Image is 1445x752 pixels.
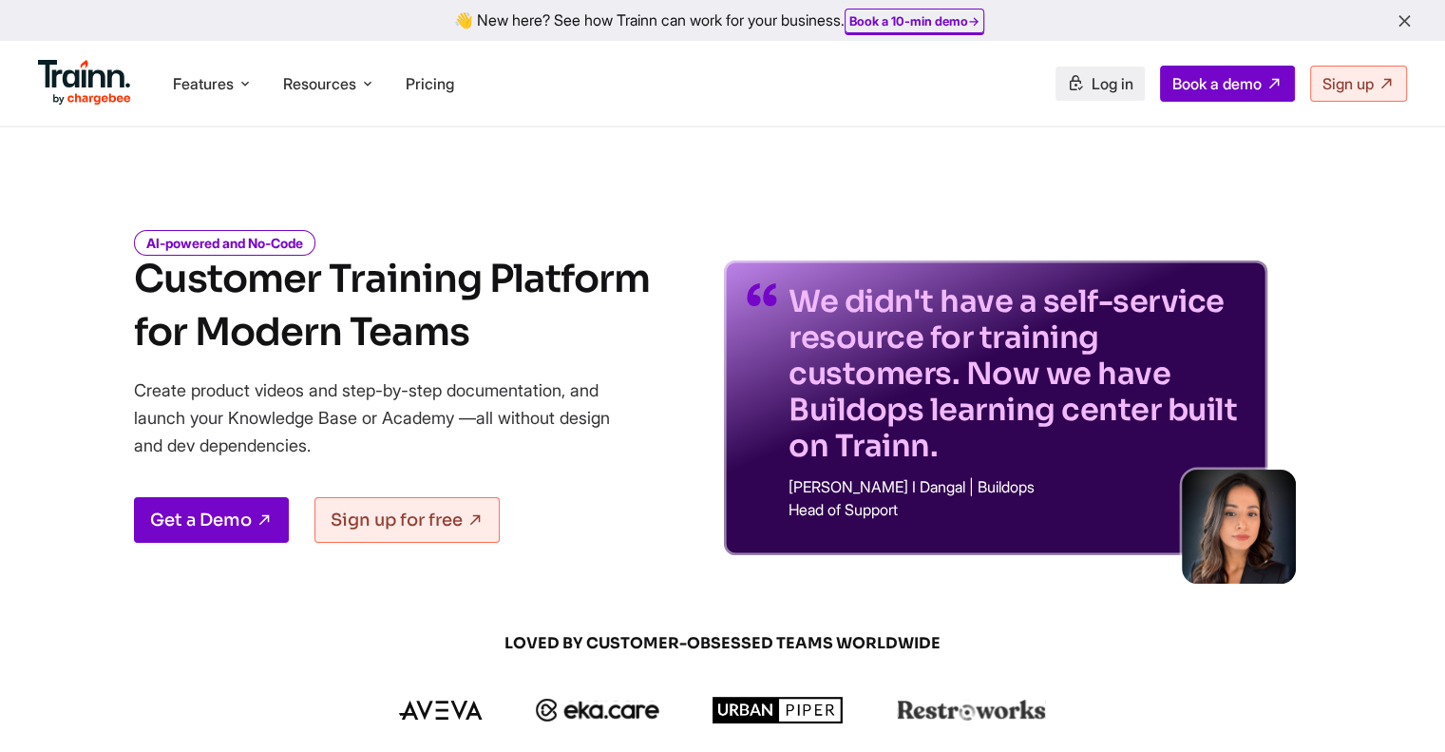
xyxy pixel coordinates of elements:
[399,701,483,720] img: aveva logo
[406,74,454,93] a: Pricing
[849,13,979,29] a: Book a 10-min demo→
[1182,470,1296,584] img: sabina-buildops.d2e8138.png
[1350,661,1445,752] iframe: Chat Widget
[314,497,500,543] a: Sign up for free
[173,73,234,94] span: Features
[713,697,844,723] img: urbanpiper logo
[283,73,356,94] span: Resources
[1310,66,1407,102] a: Sign up
[11,11,1434,29] div: 👋 New here? See how Trainn can work for your business.
[267,633,1179,654] span: LOVED BY CUSTOMER-OBSESSED TEAMS WORLDWIDE
[747,283,777,306] img: quotes-purple.41a7099.svg
[1092,74,1133,93] span: Log in
[1160,66,1295,102] a: Book a demo
[134,230,315,256] i: AI-powered and No-Code
[1322,74,1374,93] span: Sign up
[134,253,650,359] h1: Customer Training Platform for Modern Teams
[536,699,659,722] img: ekacare logo
[134,376,637,459] p: Create product videos and step-by-step documentation, and launch your Knowledge Base or Academy —...
[134,497,289,543] a: Get a Demo
[789,479,1245,494] p: [PERSON_NAME] I Dangal | Buildops
[789,502,1245,517] p: Head of Support
[1055,67,1145,101] a: Log in
[1350,661,1445,752] div: Widget chat
[1172,74,1262,93] span: Book a demo
[789,283,1245,464] p: We didn't have a self-service resource for training customers. Now we have Buildops learning cent...
[849,13,968,29] b: Book a 10-min demo
[897,700,1046,721] img: restroworks logo
[38,60,131,106] img: Trainn Logo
